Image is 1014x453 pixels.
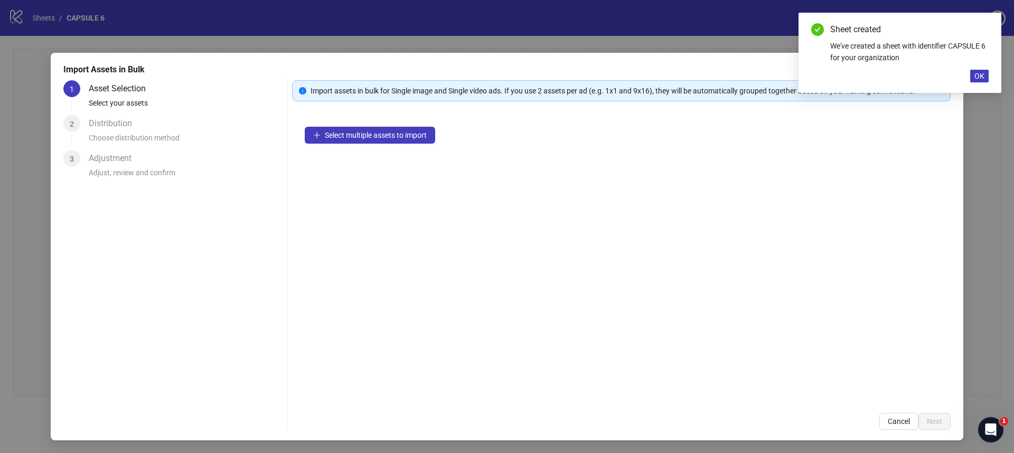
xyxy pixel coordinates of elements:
div: Choose distribution method [89,132,283,150]
span: 3 [70,155,74,163]
button: Select multiple assets to import [305,127,435,144]
span: check-circle [811,23,824,36]
div: Distribution [89,115,140,132]
iframe: Intercom live chat [978,417,1003,442]
span: 1 [1000,417,1008,426]
span: Select multiple assets to import [325,131,427,139]
span: OK [974,72,984,80]
div: We've created a sheet with identifier CAPSULE 6 for your organization [830,40,989,63]
button: Next [918,413,951,430]
div: Sheet created [830,23,989,36]
span: info-circle [299,87,306,95]
div: Import assets in bulk for Single image and Single video ads. If you use 2 assets per ad (e.g. 1x1... [311,85,944,97]
div: Asset Selection [89,80,154,97]
span: 1 [70,85,74,93]
button: Cancel [879,413,918,430]
div: Import Assets in Bulk [63,63,951,76]
div: Adjust, review and confirm [89,167,283,185]
div: Select your assets [89,97,283,115]
a: Close [977,23,989,35]
span: Cancel [888,417,910,426]
button: OK [970,70,989,82]
div: Adjustment [89,150,140,167]
span: plus [313,131,321,139]
span: 2 [70,120,74,128]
